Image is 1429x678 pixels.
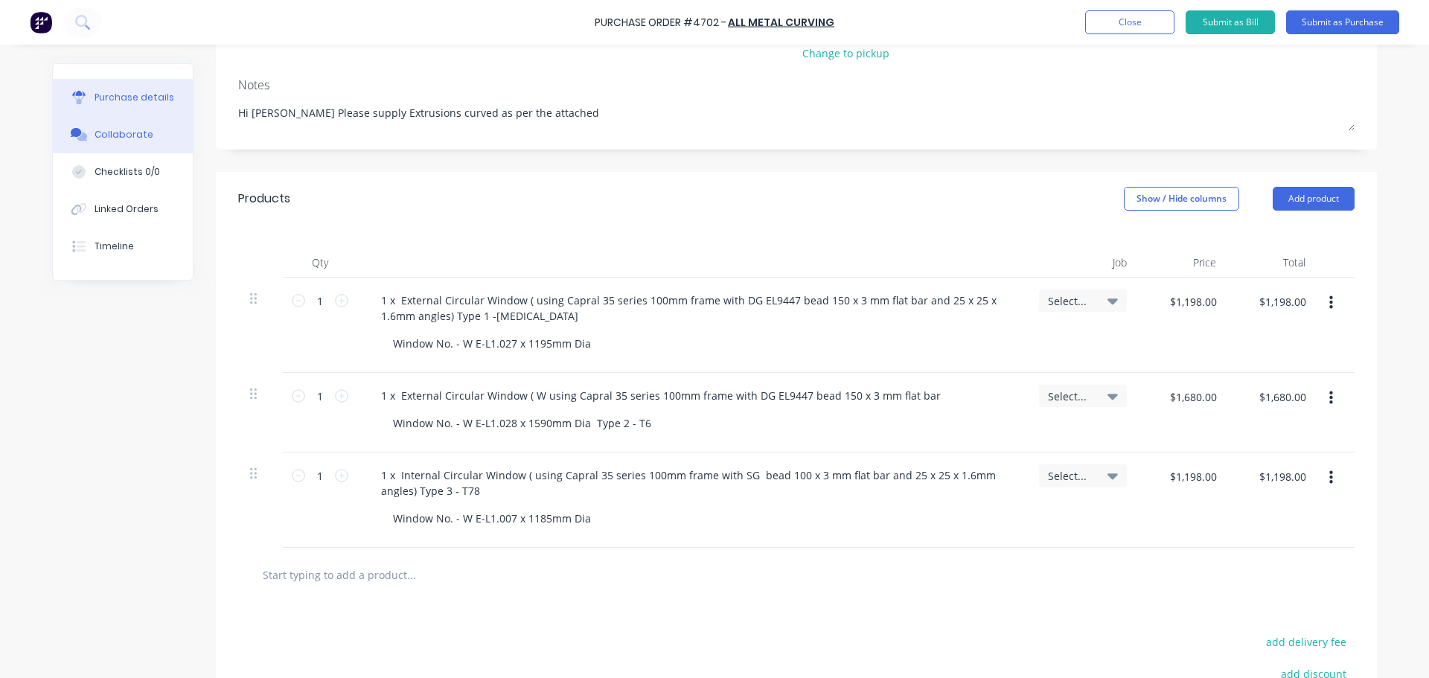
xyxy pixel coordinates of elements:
div: Job [1027,248,1139,278]
button: Submit as Purchase [1286,10,1399,34]
button: Show / Hide columns [1124,187,1239,211]
div: Purchase details [95,91,174,104]
div: 1 x Internal Circular Window ( using Capral 35 series 100mm frame with SG bead 100 x 3 mm flat ba... [369,464,1015,502]
button: add delivery fee [1257,632,1355,651]
div: Window No. - W E-L1.027 x 1195mm Dia [381,333,603,354]
button: Checklists 0/0 [53,153,193,191]
input: Start typing to add a product... [262,560,560,589]
button: Purchase details [53,79,193,116]
button: Submit as Bill [1186,10,1275,34]
div: Window No. - W E-L1.028 x 1590mm Dia Type 2 - T6 [381,412,663,434]
div: Total [1228,248,1317,278]
button: Add product [1273,187,1355,211]
div: 1 x External Circular Window ( W using Capral 35 series 100mm frame with DG EL9447 bead 150 x 3 m... [369,385,953,406]
div: Notes [238,76,1355,94]
div: Timeline [95,240,134,253]
div: Window No. - W E-L1.007 x 1185mm Dia [381,508,603,529]
span: Select... [1048,293,1093,309]
div: Qty [283,248,357,278]
button: Timeline [53,228,193,265]
div: Purchase Order #4702 - [595,15,726,31]
div: 1 x External Circular Window ( using Capral 35 series 100mm frame with DG EL9447 bead 150 x 3 mm ... [369,290,1015,327]
div: Collaborate [95,128,153,141]
a: All Metal Curving [728,15,834,30]
div: Checklists 0/0 [95,165,160,179]
button: Close [1085,10,1174,34]
div: Change to pickup [802,45,983,61]
span: Select... [1048,468,1093,484]
button: Linked Orders [53,191,193,228]
span: Select... [1048,388,1093,404]
img: Factory [30,11,52,33]
textarea: Hi [PERSON_NAME] Please supply Extrusions curved as per the attached [238,97,1355,131]
div: Linked Orders [95,202,159,216]
div: Products [238,190,290,208]
button: Collaborate [53,116,193,153]
div: Price [1139,248,1228,278]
